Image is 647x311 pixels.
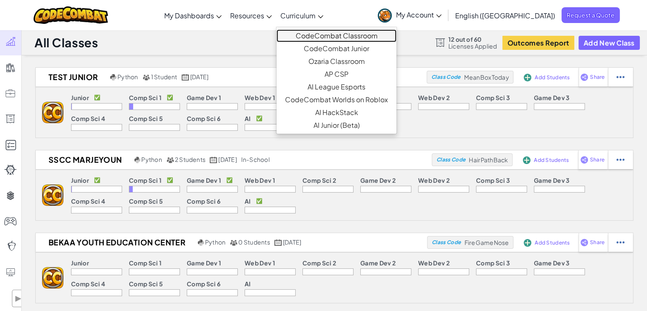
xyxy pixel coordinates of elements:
a: Curriculum [276,4,328,27]
a: Ozaria Classroom [276,55,396,68]
p: Comp Sci 3 [476,94,510,101]
a: SSCC Marjeyoun Python 2 Students [DATE] in-school [36,153,432,166]
a: CodeCombat Worlds on Roblox [276,93,396,106]
span: Class Code [436,157,465,162]
h2: Test Junior [36,71,108,84]
p: AI [245,280,251,287]
span: Licenses Applied [448,43,497,49]
p: Web Dev 2 [418,259,450,266]
img: python.png [110,74,117,81]
p: Comp Sci 1 [129,259,162,266]
p: Junior [71,94,89,101]
span: Curriculum [280,11,316,20]
a: AP CSP [276,68,396,81]
p: Junior [71,259,89,266]
span: MeanBoxToday [464,73,509,81]
p: Web Dev 2 [418,177,450,184]
a: CodeCombat Classroom [276,29,396,42]
p: ✅ [167,94,173,101]
a: AI Junior (Beta) [276,119,396,132]
span: FireGameNose [464,239,509,246]
p: Comp Sci 6 [187,198,220,204]
span: Resources [230,11,264,20]
p: Web Dev 1 [245,94,275,101]
p: Comp Sci 3 [476,259,510,266]
img: IconAddStudents.svg [523,156,530,164]
span: Add Students [534,158,569,163]
p: Comp Sci 4 [71,115,105,122]
p: Comp Sci 2 [302,177,336,184]
div: in-school [241,156,270,164]
p: ✅ [226,177,233,184]
img: MultipleUsers.png [143,74,150,81]
p: Comp Sci 5 [129,115,163,122]
span: 2 Students [175,155,205,163]
p: Comp Sci 4 [71,198,105,204]
p: Junior [71,177,89,184]
img: logo [42,102,63,123]
p: Game Dev 2 [360,259,396,266]
a: Test Junior Python 1 Student [DATE] [36,71,427,84]
span: My Dashboards [164,11,214,20]
p: Comp Sci 6 [187,115,220,122]
p: Web Dev 1 [245,259,275,266]
h2: SSCC Marjeyoun [36,153,132,166]
span: [DATE] [218,155,237,163]
p: ✅ [167,177,173,184]
button: Add New Class [579,36,640,50]
img: CodeCombat logo [34,6,108,24]
a: Bekaa Youth Education Center Python 0 Students [DATE] [36,236,427,249]
p: Web Dev 2 [418,94,450,101]
span: HairPathBack [469,156,508,164]
img: IconStudentEllipsis.svg [616,239,624,246]
img: python.png [134,157,141,163]
span: [DATE] [190,73,208,81]
span: ▶ [14,292,22,305]
h1: All Classes [34,35,98,51]
img: IconStudentEllipsis.svg [616,73,624,81]
a: Request a Quote [561,7,620,23]
span: 0 Students [238,238,270,246]
p: Game Dev 1 [187,259,221,266]
span: Python [117,73,138,81]
p: ✅ [256,115,262,122]
a: My Account [373,2,446,29]
p: Comp Sci 6 [187,280,220,287]
p: Game Dev 1 [187,94,221,101]
span: 12 out of 60 [448,36,497,43]
img: IconStudentEllipsis.svg [616,156,624,164]
a: Resources [226,4,276,27]
p: Game Dev 3 [534,177,570,184]
img: IconAddStudents.svg [524,239,531,247]
span: Class Code [431,75,460,80]
span: [DATE] [283,238,301,246]
p: Game Dev 1 [187,177,221,184]
p: AI [245,198,251,204]
img: logo [42,267,63,288]
img: calendar.svg [274,239,282,246]
button: Outcomes Report [502,36,574,50]
span: English ([GEOGRAPHIC_DATA]) [455,11,555,20]
img: IconShare_Purple.svg [580,73,588,81]
p: Game Dev 2 [360,177,396,184]
p: Comp Sci 4 [71,280,105,287]
p: AI [245,115,251,122]
img: IconShare_Purple.svg [580,239,588,246]
p: Comp Sci 5 [129,280,163,287]
p: Comp Sci 1 [129,94,162,101]
img: MultipleUsers.png [166,157,174,163]
img: MultipleUsers.png [230,239,237,246]
span: Python [141,155,162,163]
p: Comp Sci 1 [129,177,162,184]
span: Add Students [535,75,570,80]
a: My Dashboards [160,4,226,27]
h2: Bekaa Youth Education Center [36,236,196,249]
img: IconShare_Purple.svg [580,156,588,164]
p: Web Dev 1 [245,177,275,184]
p: ✅ [94,94,100,101]
span: Share [590,240,604,245]
img: logo [42,184,63,206]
